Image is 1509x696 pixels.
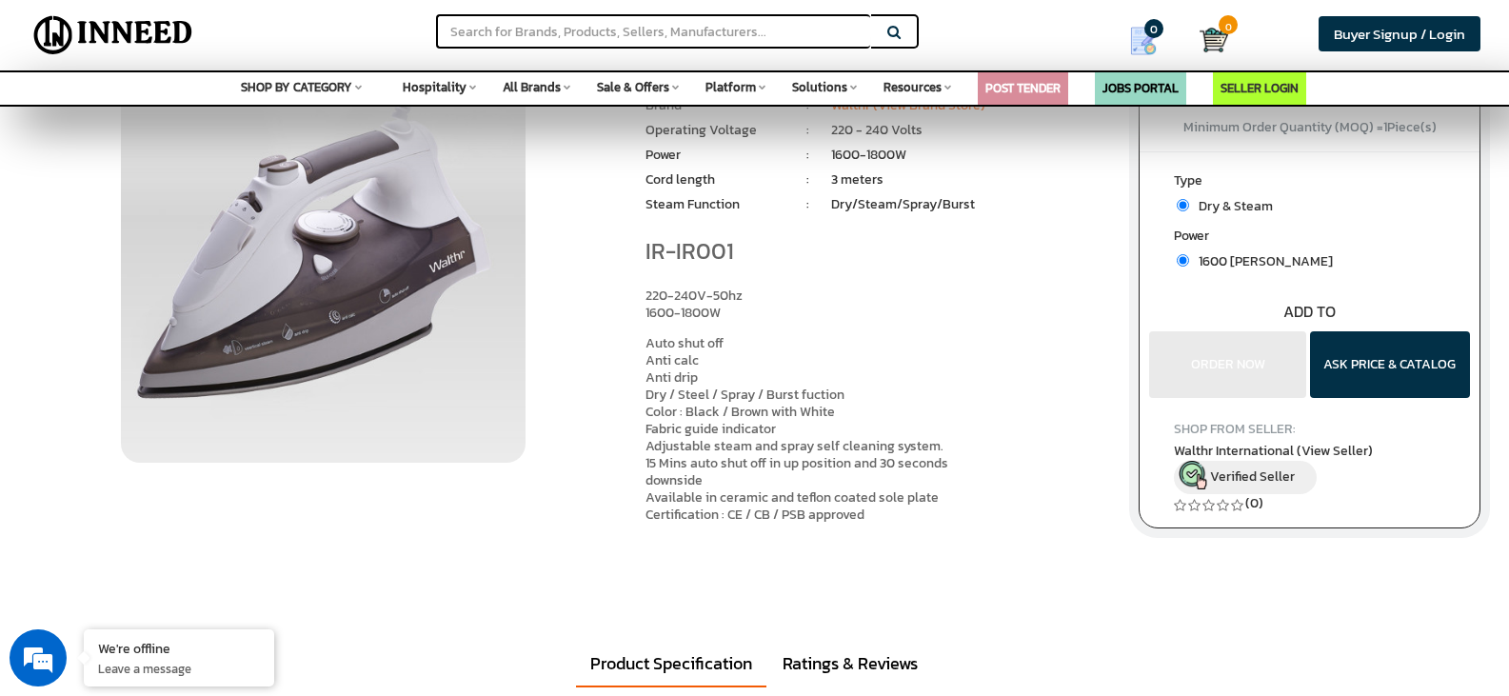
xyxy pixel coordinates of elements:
[1179,461,1207,489] img: inneed-verified-seller-icon.png
[1245,493,1263,513] a: (0)
[705,78,756,96] span: Platform
[784,121,831,140] li: :
[645,288,1110,322] p: 220-240V-50hz 1600-1800W
[1200,19,1215,61] a: Cart 0
[1334,23,1465,45] span: Buyer Signup / Login
[1221,79,1299,97] a: SELLER LOGIN
[1200,26,1228,54] img: Cart
[831,121,1110,140] li: 220 - 240 Volts
[1183,117,1437,137] span: Minimum Order Quantity (MOQ) = Piece(s)
[985,79,1061,97] a: POST TENDER
[1174,422,1445,436] h4: SHOP FROM SELLER:
[645,146,784,165] li: Power
[403,78,467,96] span: Hospitality
[98,639,260,657] div: We're offline
[831,170,1110,189] li: 3 meters
[1102,19,1200,63] a: my Quotes 0
[784,170,831,189] li: :
[576,642,766,687] a: Product Specification
[831,195,1110,214] li: Dry/Steam/Spray/Burst
[1174,227,1445,250] label: Power
[1319,16,1480,51] a: Buyer Signup / Login
[645,335,1110,524] p: Auto shut off Anti calc Anti drip Dry / Steel / Spray / Burst fuction Color : Black / Brown with ...
[1129,27,1158,55] img: Show My Quotes
[645,239,1110,264] h3: IR-IR001
[784,195,831,214] li: :
[792,78,847,96] span: Solutions
[768,642,932,686] a: Ratings & Reviews
[1189,196,1273,216] span: Dry & Steam
[1102,79,1179,97] a: JOBS PORTAL
[597,78,669,96] span: Sale & Offers
[1383,117,1387,137] span: 1
[645,170,784,189] li: Cord length
[436,14,870,49] input: Search for Brands, Products, Sellers, Manufacturers...
[1140,301,1479,323] div: ADD TO
[1174,171,1445,195] label: Type
[884,78,942,96] span: Resources
[1310,331,1470,398] button: ASK PRICE & CATALOG
[645,195,784,214] li: Steam Function
[503,78,561,96] span: All Brands
[784,146,831,165] li: :
[1174,441,1445,494] a: Walthr International (View Seller) Verified Seller
[241,78,352,96] span: SHOP BY CATEGORY
[1174,441,1373,461] span: Walthr International (View Seller)
[1210,467,1295,487] span: Verified Seller
[98,660,260,677] p: Leave a message
[26,11,201,59] img: Inneed.Market
[831,146,1110,165] li: 1600-1800W
[1189,251,1333,271] span: 1600 [PERSON_NAME]
[1219,15,1238,34] span: 0
[1144,19,1163,38] span: 0
[645,121,784,140] li: Operating Voltage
